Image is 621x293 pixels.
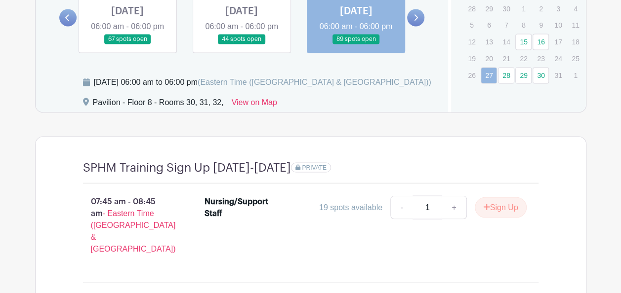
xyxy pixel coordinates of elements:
p: 12 [463,34,480,49]
a: 28 [498,67,514,83]
p: 1 [567,68,583,83]
span: - Eastern Time ([GEOGRAPHIC_DATA] & [GEOGRAPHIC_DATA]) [91,209,176,253]
div: 19 spots available [319,201,382,213]
div: [DATE] 06:00 am to 06:00 pm [94,76,431,88]
p: 10 [550,17,566,33]
p: 31 [550,68,566,83]
p: 19 [463,51,480,66]
p: 21 [498,51,514,66]
a: - [390,195,413,219]
p: 22 [515,51,532,66]
p: 18 [567,34,583,49]
button: Sign Up [475,197,527,218]
a: View on Map [232,96,277,112]
p: 2 [533,1,549,16]
p: 8 [515,17,532,33]
div: Pavilion - Floor 8 - Rooms 30, 31, 32, [93,96,224,112]
p: 25 [567,51,583,66]
p: 20 [481,51,497,66]
a: 30 [533,67,549,83]
p: 24 [550,51,566,66]
a: 15 [515,34,532,50]
a: 27 [481,67,497,83]
p: 9 [533,17,549,33]
p: 1 [515,1,532,16]
p: 17 [550,34,566,49]
span: (Eastern Time ([GEOGRAPHIC_DATA] & [GEOGRAPHIC_DATA])) [198,78,431,86]
p: 13 [481,34,497,49]
p: 3 [550,1,566,16]
span: PRIVATE [302,164,327,171]
p: 5 [463,17,480,33]
div: Nursing/Support Staff [205,195,273,219]
p: 23 [533,51,549,66]
a: 29 [515,67,532,83]
p: 11 [567,17,583,33]
p: 7 [498,17,514,33]
a: + [442,195,466,219]
p: 29 [481,1,497,16]
p: 28 [463,1,480,16]
p: 14 [498,34,514,49]
p: 26 [463,68,480,83]
p: 4 [567,1,583,16]
h4: SPHM Training Sign Up [DATE]-[DATE] [83,160,291,175]
p: 07:45 am - 08:45 am [67,191,189,258]
a: 16 [533,34,549,50]
p: 30 [498,1,514,16]
p: 6 [481,17,497,33]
